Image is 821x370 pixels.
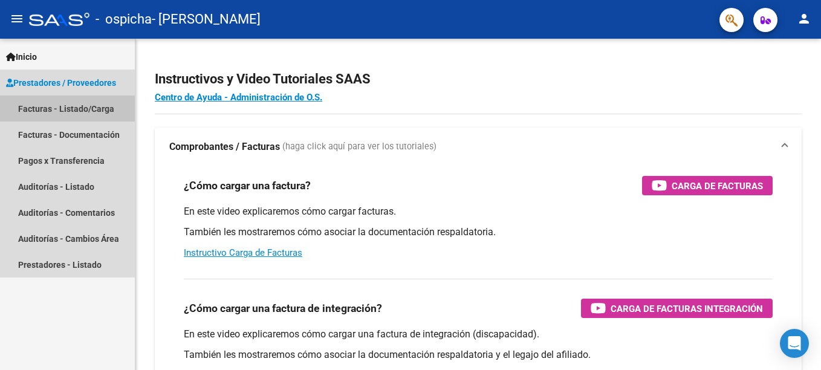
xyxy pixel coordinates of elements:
span: - [PERSON_NAME] [152,6,261,33]
button: Carga de Facturas Integración [581,299,773,318]
h2: Instructivos y Video Tutoriales SAAS [155,68,802,91]
span: Prestadores / Proveedores [6,76,116,89]
strong: Comprobantes / Facturas [169,140,280,154]
mat-icon: menu [10,11,24,26]
span: Inicio [6,50,37,63]
a: Centro de Ayuda - Administración de O.S. [155,92,322,103]
p: También les mostraremos cómo asociar la documentación respaldatoria y el legajo del afiliado. [184,348,773,362]
span: - ospicha [96,6,152,33]
h3: ¿Cómo cargar una factura? [184,177,311,194]
mat-expansion-panel-header: Comprobantes / Facturas (haga click aquí para ver los tutoriales) [155,128,802,166]
p: En este video explicaremos cómo cargar una factura de integración (discapacidad). [184,328,773,341]
span: Carga de Facturas Integración [611,301,763,316]
div: Open Intercom Messenger [780,329,809,358]
p: En este video explicaremos cómo cargar facturas. [184,205,773,218]
span: (haga click aquí para ver los tutoriales) [282,140,436,154]
button: Carga de Facturas [642,176,773,195]
h3: ¿Cómo cargar una factura de integración? [184,300,382,317]
p: También les mostraremos cómo asociar la documentación respaldatoria. [184,226,773,239]
mat-icon: person [797,11,811,26]
a: Instructivo Carga de Facturas [184,247,302,258]
span: Carga de Facturas [672,178,763,193]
